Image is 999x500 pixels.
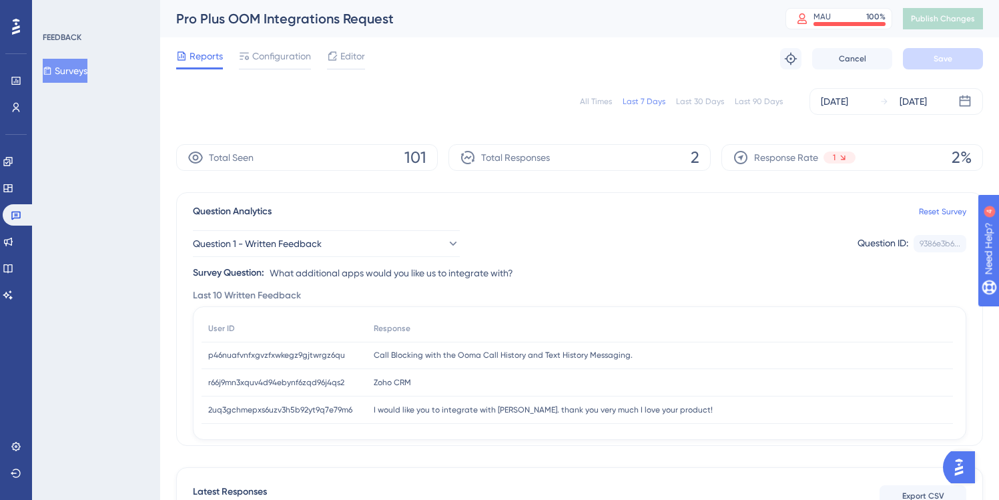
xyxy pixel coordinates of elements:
[176,9,752,28] div: Pro Plus OOM Integrations Request
[754,150,818,166] span: Response Rate
[209,150,254,166] span: Total Seen
[919,206,966,217] a: Reset Survey
[190,48,223,64] span: Reports
[952,147,972,168] span: 2%
[193,230,460,257] button: Question 1 - Written Feedback
[903,8,983,29] button: Publish Changes
[813,11,831,22] div: MAU
[208,350,345,360] span: p46nuafvnfxgvzfxwkegz9gjtwrgz6qu
[31,3,83,19] span: Need Help?
[934,53,952,64] span: Save
[839,53,866,64] span: Cancel
[208,323,235,334] span: User ID
[812,48,892,69] button: Cancel
[404,147,426,168] span: 101
[920,238,960,249] div: 9386e3b6...
[193,236,322,252] span: Question 1 - Written Feedback
[691,147,699,168] span: 2
[676,96,724,107] div: Last 30 Days
[866,11,886,22] div: 100 %
[481,150,550,166] span: Total Responses
[623,96,665,107] div: Last 7 Days
[735,96,783,107] div: Last 90 Days
[208,405,352,415] span: 2uq3gchmepxs6uzv3h5b92yt9q7e79m6
[193,265,264,281] div: Survey Question:
[43,59,87,83] button: Surveys
[374,350,633,360] span: Call Blocking with the Ooma Call History and Text History Messaging.
[93,7,97,17] div: 4
[821,93,848,109] div: [DATE]
[208,377,344,388] span: r66j9mn3xquv4d94ebynf6zqd96j4qs2
[193,204,272,220] span: Question Analytics
[374,405,713,415] span: I would like you to integrate with [PERSON_NAME]. thank you very much I love your product!
[858,235,908,252] div: Question ID:
[270,265,513,281] span: What additional apps would you like us to integrate with?
[374,377,411,388] span: Zoho CRM
[43,32,81,43] div: FEEDBACK
[943,447,983,487] iframe: UserGuiding AI Assistant Launcher
[374,323,410,334] span: Response
[903,48,983,69] button: Save
[911,13,975,24] span: Publish Changes
[900,93,927,109] div: [DATE]
[340,48,365,64] span: Editor
[252,48,311,64] span: Configuration
[580,96,612,107] div: All Times
[193,288,301,304] span: Last 10 Written Feedback
[833,152,836,163] span: 1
